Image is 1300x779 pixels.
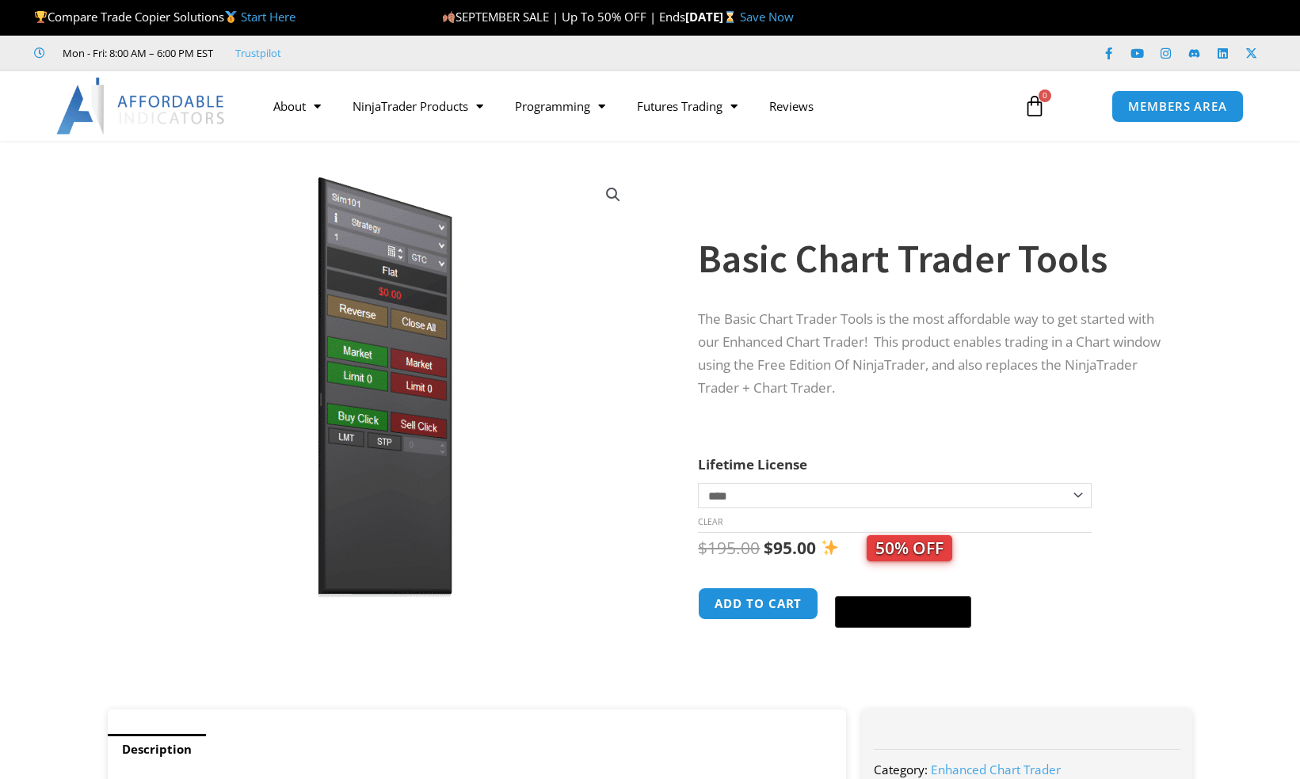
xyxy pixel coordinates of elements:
nav: Menu [257,88,1005,124]
span: 0 [1039,89,1051,102]
label: Lifetime License [698,455,807,473]
button: Add to cart [698,587,818,620]
img: ⌛ [724,11,736,23]
a: 0 [1000,83,1069,129]
img: LogoAI | Affordable Indicators – NinjaTrader [56,78,227,135]
strong: [DATE] [685,9,740,25]
a: Futures Trading [621,88,753,124]
bdi: 95.00 [764,537,816,559]
span: Mon - Fri: 8:00 AM – 6:00 PM EST [59,44,213,63]
span: 50% OFF [867,535,952,561]
button: Buy with GPay [835,596,971,628]
h1: Basic Chart Trader Tools [698,231,1161,287]
a: Description [108,734,206,765]
img: 🏆 [35,11,47,23]
a: Programming [499,88,621,124]
a: MEMBERS AREA [1111,90,1244,123]
a: Trustpilot [235,44,281,63]
span: Compare Trade Copier Solutions [34,9,295,25]
span: Category: [874,762,928,777]
a: NinjaTrader Products [337,88,499,124]
a: Enhanced Chart Trader [931,762,1061,777]
img: 🥇 [225,11,237,23]
img: 🍂 [443,11,455,23]
a: About [257,88,337,124]
span: $ [764,537,773,559]
a: Save Now [740,9,794,25]
a: Start Here [241,9,295,25]
span: MEMBERS AREA [1128,101,1227,112]
a: View full-screen image gallery [599,180,627,209]
p: The Basic Chart Trader Tools is the most affordable way to get started with our Enhanced Chart Tr... [698,308,1161,400]
a: Reviews [753,88,829,124]
a: Clear options [698,516,722,527]
bdi: 195.00 [698,537,760,559]
span: $ [698,537,707,559]
img: BasicTools [130,169,639,606]
span: SEPTEMBER SALE | Up To 50% OFF | Ends [442,9,685,25]
iframe: Secure express checkout frame [832,585,974,591]
img: ✨ [822,539,838,556]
